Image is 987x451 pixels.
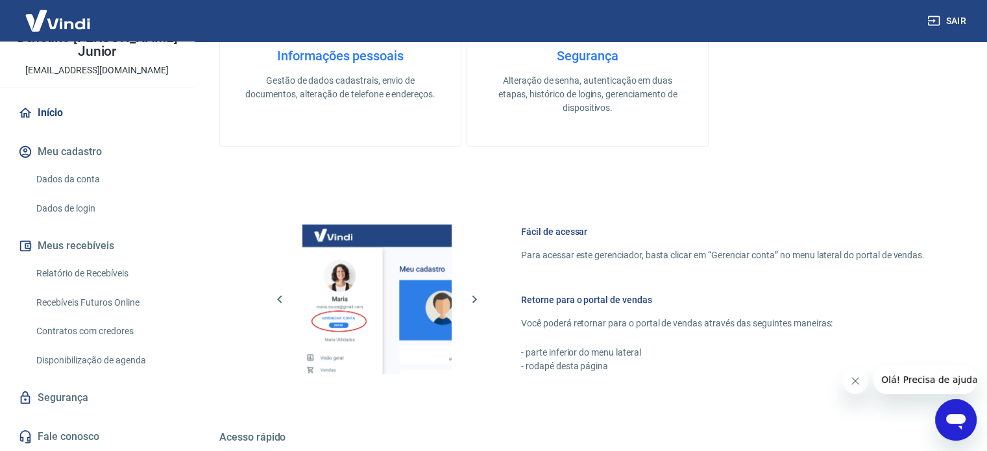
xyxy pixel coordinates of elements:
[16,1,100,40] img: Vindi
[10,31,184,58] p: Benedito [PERSON_NAME] Junior
[31,195,178,222] a: Dados de login
[16,138,178,166] button: Meu cadastro
[241,74,440,101] p: Gestão de dados cadastrais, envio de documentos, alteração de telefone e endereços.
[521,346,925,360] p: - parte inferior do menu lateral
[521,225,925,238] h6: Fácil de acessar
[842,368,868,394] iframe: Fechar mensagem
[31,166,178,193] a: Dados da conta
[521,317,925,330] p: Você poderá retornar para o portal de vendas através das seguintes maneiras:
[16,422,178,451] a: Fale conosco
[16,384,178,412] a: Segurança
[302,225,452,374] img: Imagem da dashboard mostrando o botão de gerenciar conta na sidebar no lado esquerdo
[219,431,956,444] h5: Acesso rápido
[31,318,178,345] a: Contratos com credores
[25,64,169,77] p: [EMAIL_ADDRESS][DOMAIN_NAME]
[31,289,178,316] a: Recebíveis Futuros Online
[521,293,925,306] h6: Retorne para o portal de vendas
[488,48,687,64] h4: Segurança
[31,260,178,287] a: Relatório de Recebíveis
[521,249,925,262] p: Para acessar este gerenciador, basta clicar em “Gerenciar conta” no menu lateral do portal de ven...
[488,74,687,115] p: Alteração de senha, autenticação em duas etapas, histórico de logins, gerenciamento de dispositivos.
[31,347,178,374] a: Disponibilização de agenda
[16,232,178,260] button: Meus recebíveis
[241,48,440,64] h4: Informações pessoais
[16,99,178,127] a: Início
[873,365,977,394] iframe: Mensagem da empresa
[521,360,925,373] p: - rodapé desta página
[925,9,971,33] button: Sair
[8,9,109,19] span: Olá! Precisa de ajuda?
[935,399,977,441] iframe: Botão para abrir a janela de mensagens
